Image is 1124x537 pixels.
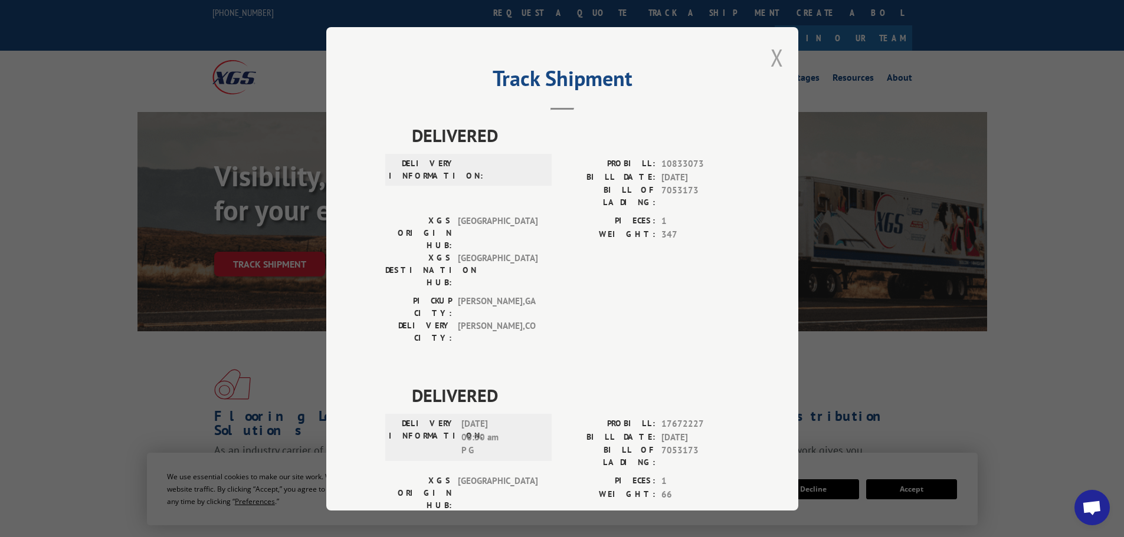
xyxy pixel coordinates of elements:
[385,319,452,344] label: DELIVERY CITY:
[661,228,739,241] span: 347
[661,417,739,431] span: 17672227
[389,157,456,182] label: DELIVERY INFORMATION:
[562,184,656,209] label: BILL OF LADING:
[661,215,739,228] span: 1
[385,215,452,252] label: XGS ORIGIN HUB:
[458,475,538,512] span: [GEOGRAPHIC_DATA]
[562,430,656,444] label: BILL DATE:
[458,319,538,344] span: [PERSON_NAME] , CO
[562,475,656,488] label: PIECES:
[385,295,452,319] label: PICKUP CITY:
[562,487,656,501] label: WEIGHT:
[771,42,784,73] button: Close modal
[385,70,739,93] h2: Track Shipment
[458,252,538,289] span: [GEOGRAPHIC_DATA]
[661,184,739,209] span: 7053173
[385,252,452,289] label: XGS DESTINATION HUB:
[412,382,739,408] span: DELIVERED
[562,228,656,241] label: WEIGHT:
[562,215,656,228] label: PIECES:
[661,170,739,184] span: [DATE]
[385,475,452,512] label: XGS ORIGIN HUB:
[412,122,739,149] span: DELIVERED
[661,487,739,501] span: 66
[1074,490,1110,525] div: Open chat
[661,430,739,444] span: [DATE]
[562,170,656,184] label: BILL DATE:
[458,295,538,319] span: [PERSON_NAME] , GA
[661,444,739,469] span: 7053173
[458,215,538,252] span: [GEOGRAPHIC_DATA]
[661,157,739,171] span: 10833073
[461,417,541,457] span: [DATE] 06:30 am P G
[389,417,456,457] label: DELIVERY INFORMATION:
[562,444,656,469] label: BILL OF LADING:
[562,157,656,171] label: PROBILL:
[562,417,656,431] label: PROBILL:
[661,475,739,488] span: 1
